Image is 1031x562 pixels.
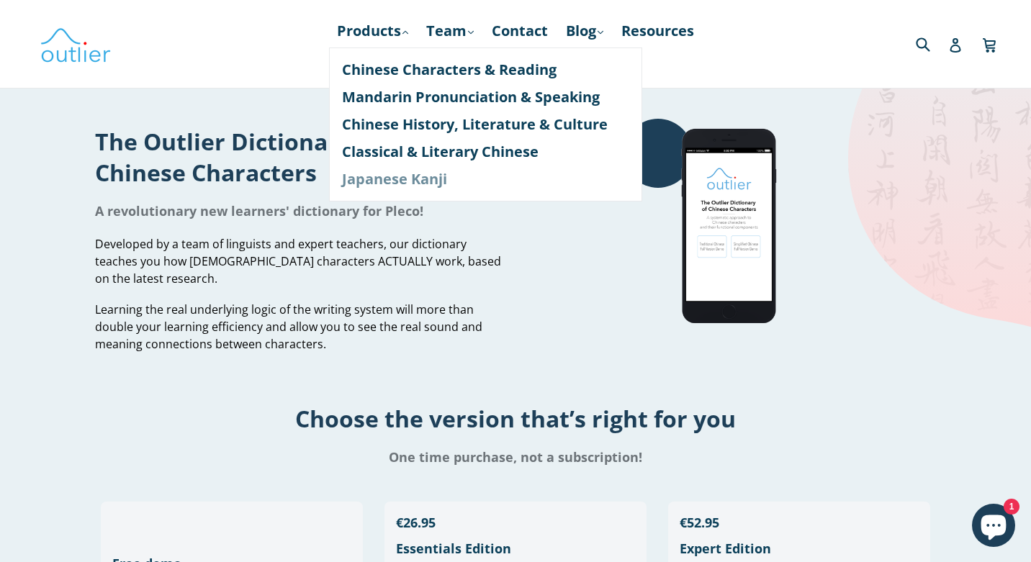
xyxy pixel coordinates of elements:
span: €52.95 [680,514,719,531]
a: Course Login [463,44,569,70]
img: Outlier Linguistics [40,23,112,65]
input: Search [912,29,952,58]
a: Japanese Kanji [342,166,629,193]
h1: Expert Edition [680,540,919,557]
a: Resources [614,18,701,44]
a: Products [330,18,415,44]
a: Team [419,18,481,44]
a: Contact [485,18,555,44]
span: €26.95 [396,514,436,531]
a: Chinese History, Literature & Culture [342,111,629,138]
a: Classical & Literary Chinese [342,138,629,166]
h1: The Outlier Dictionary of Chinese Characters [95,126,505,188]
a: Blog [559,18,611,44]
a: Mandarin Pronunciation & Speaking [342,83,629,111]
h1: A revolutionary new learners' dictionary for Pleco! [95,202,505,219]
h1: Essentials Edition [396,540,635,557]
inbox-online-store-chat: Shopify online store chat [968,504,1019,550]
span: Developed by a team of linguists and expert teachers, our dictionary teaches you how [DEMOGRAPHIC... [95,236,501,286]
span: Learning the real underlying logic of the writing system will more than double your learning effi... [95,302,482,352]
a: Chinese Characters & Reading [342,56,629,83]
